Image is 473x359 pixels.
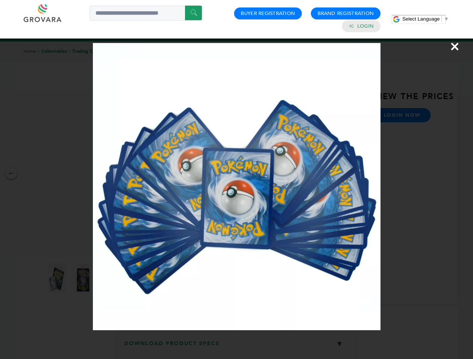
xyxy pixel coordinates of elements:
[402,16,449,22] a: Select Language​
[442,16,442,22] span: ​
[241,10,295,17] a: Buyer Registration
[318,10,374,17] a: Brand Registration
[90,6,202,21] input: Search a product or brand...
[357,23,374,30] a: Login
[444,16,449,22] span: ▼
[402,16,440,22] span: Select Language
[450,36,460,57] span: ×
[93,43,380,330] img: Image Preview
